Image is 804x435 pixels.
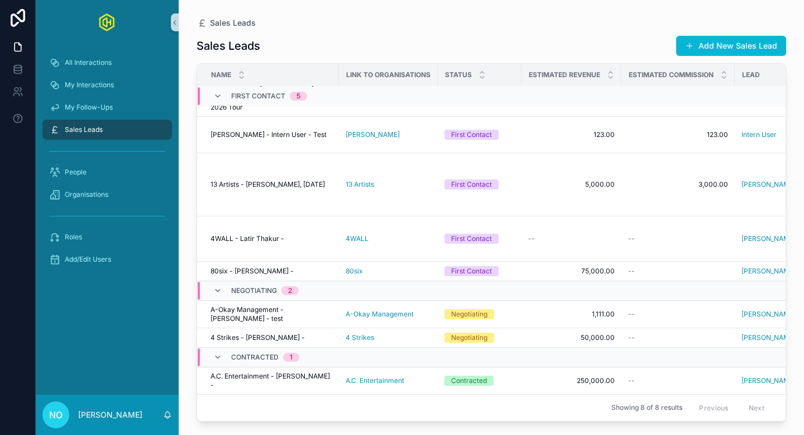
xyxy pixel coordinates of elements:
[346,376,404,385] span: A.C. Entertainment
[628,310,635,319] span: --
[628,376,635,385] span: --
[628,234,635,243] span: --
[42,120,172,140] a: Sales Leads
[231,286,277,295] span: Negotiating
[65,58,112,67] span: All Interactions
[528,234,535,243] span: --
[210,372,332,390] a: A.C. Entertainment - [PERSON_NAME] -
[65,125,103,134] span: Sales Leads
[741,234,796,243] a: [PERSON_NAME]
[444,376,515,386] a: Contracted
[444,130,515,140] a: First Contact
[628,376,728,385] a: --
[210,234,284,243] span: 4WALL - Latir Thakur -
[528,234,615,243] a: --
[741,180,796,189] a: [PERSON_NAME]
[451,376,487,386] div: Contracted
[742,70,760,79] span: Lead
[36,45,179,284] div: scrollable content
[346,234,368,243] a: 4WALL
[628,333,635,342] span: --
[210,267,294,276] span: 80six - [PERSON_NAME] -
[528,130,615,139] a: 123.00
[628,310,728,319] a: --
[444,333,515,343] a: Negotiating
[628,234,728,243] a: --
[210,17,256,29] span: Sales Leads
[65,103,113,112] span: My Follow-Ups
[49,408,63,422] span: NO
[346,180,374,189] a: 13 Artists
[42,97,172,117] a: My Follow-Ups
[451,130,492,140] div: First Contact
[451,333,487,343] div: Negotiating
[346,267,363,276] a: 80six
[346,70,430,79] span: Link to Organisations
[78,409,142,420] p: [PERSON_NAME]
[346,130,431,139] a: [PERSON_NAME]
[528,310,615,319] a: 1,111.00
[529,70,600,79] span: Estimated Revenue
[628,130,728,139] a: 123.00
[65,190,108,199] span: Organisations
[197,38,260,54] h1: Sales Leads
[451,266,492,276] div: First Contact
[42,162,172,182] a: People
[741,376,796,385] a: [PERSON_NAME]
[346,130,400,139] a: [PERSON_NAME]
[444,266,515,276] a: First Contact
[42,185,172,205] a: Organisations
[741,310,796,319] a: [PERSON_NAME]
[628,333,728,342] a: --
[346,333,374,342] a: 4 Strikes
[346,333,431,342] a: 4 Strikes
[741,333,796,342] a: [PERSON_NAME]
[741,267,796,276] a: [PERSON_NAME]
[528,180,615,189] a: 5,000.00
[210,305,332,323] a: A-Okay Management - [PERSON_NAME] - test
[210,333,305,342] span: 4 Strikes - [PERSON_NAME] -
[628,267,728,276] a: --
[451,179,492,190] div: First Contact
[346,267,431,276] a: 80six
[65,81,114,89] span: My Interactions
[741,130,777,139] a: Intern User
[42,249,172,269] a: Add/Edit Users
[676,36,786,56] button: Add New Sales Lead
[210,180,332,189] a: 13 Artists - [PERSON_NAME], [DATE]
[210,130,327,139] span: [PERSON_NAME] - Intern User - Test
[42,75,172,95] a: My Interactions
[296,91,300,100] div: 5
[346,310,431,319] a: A-Okay Management
[197,17,256,29] a: Sales Leads
[42,227,172,247] a: Roles
[528,267,615,276] a: 75,000.00
[628,267,635,276] span: --
[42,53,172,73] a: All Interactions
[210,130,332,139] a: [PERSON_NAME] - Intern User - Test
[346,376,431,385] a: A.C. Entertainment
[629,70,714,79] span: Estimated Commission
[346,310,414,319] a: A-Okay Management
[445,70,472,79] span: Status
[210,267,332,276] a: 80six - [PERSON_NAME] -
